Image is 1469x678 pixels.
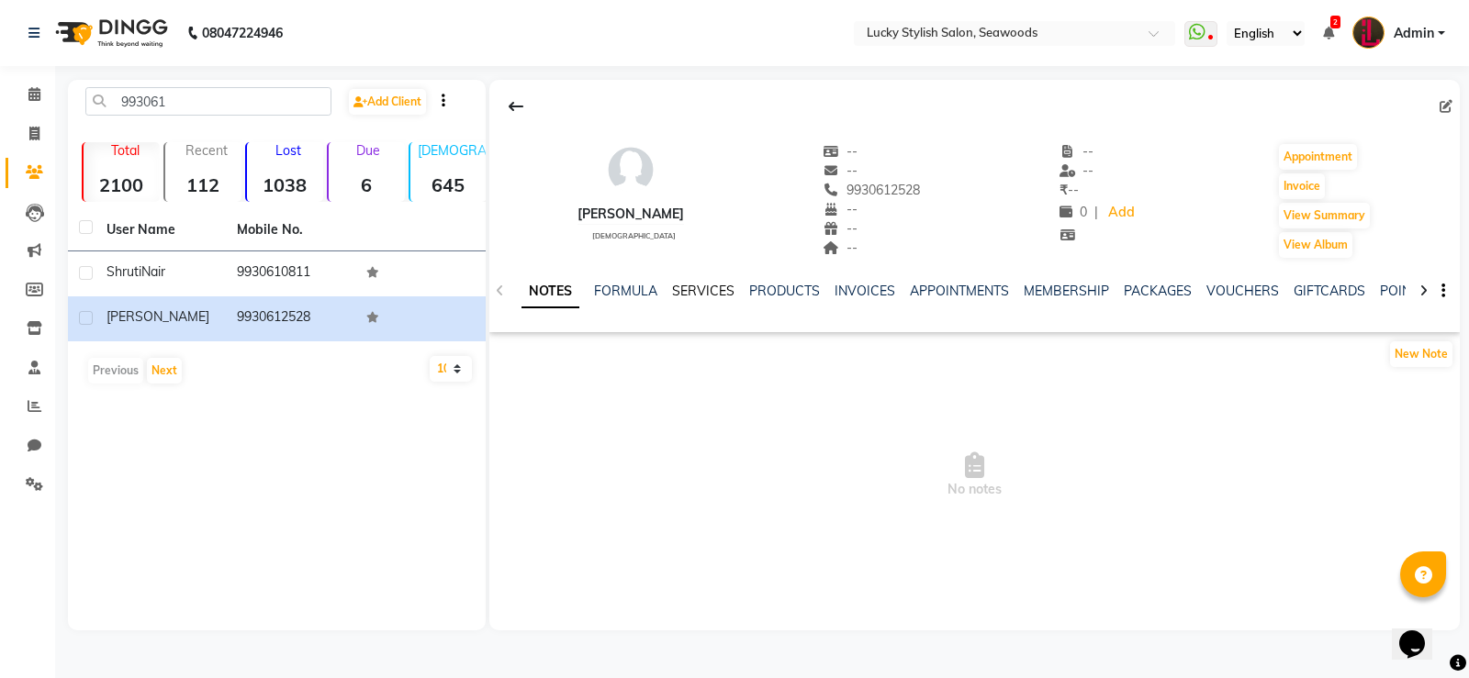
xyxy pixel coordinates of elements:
[329,173,405,196] strong: 6
[47,7,173,59] img: logo
[247,173,323,196] strong: 1038
[1060,182,1079,198] span: --
[824,201,858,217] span: --
[824,239,858,256] span: --
[749,283,820,299] a: PRODUCTS
[1279,144,1357,170] button: Appointment
[835,283,895,299] a: INVOICES
[1060,204,1087,220] span: 0
[672,283,734,299] a: SERVICES
[410,173,487,196] strong: 645
[418,142,487,159] p: [DEMOGRAPHIC_DATA]
[95,209,226,251] th: User Name
[1390,341,1452,367] button: New Note
[1394,24,1434,43] span: Admin
[1279,232,1352,258] button: View Album
[1094,203,1098,222] span: |
[107,308,209,325] span: [PERSON_NAME]
[173,142,241,159] p: Recent
[910,283,1009,299] a: APPOINTMENTS
[165,173,241,196] strong: 112
[226,209,356,251] th: Mobile No.
[91,142,160,159] p: Total
[1352,17,1385,49] img: Admin
[594,283,657,299] a: FORMULA
[1124,283,1192,299] a: PACKAGES
[521,275,579,308] a: NOTES
[254,142,323,159] p: Lost
[824,220,858,237] span: --
[1323,25,1334,41] a: 2
[824,143,858,160] span: --
[603,142,658,197] img: avatar
[1330,16,1340,28] span: 2
[824,162,858,179] span: --
[1206,283,1279,299] a: VOUCHERS
[824,182,921,198] span: 9930612528
[147,358,182,383] button: Next
[578,205,684,224] div: [PERSON_NAME]
[1279,173,1325,199] button: Invoice
[1380,283,1427,299] a: POINTS
[107,263,141,280] span: Shruti
[1392,605,1451,660] iframe: chat widget
[141,263,165,280] span: Nair
[1024,283,1109,299] a: MEMBERSHIP
[489,383,1460,567] span: No notes
[497,89,535,124] div: Back to Client
[84,173,160,196] strong: 2100
[332,142,405,159] p: Due
[1279,203,1370,228] button: View Summary
[1060,143,1094,160] span: --
[1105,200,1138,226] a: Add
[349,89,426,115] a: Add Client
[226,251,356,296] td: 9930610811
[1060,162,1094,179] span: --
[226,296,356,341] td: 9930612528
[1294,283,1365,299] a: GIFTCARDS
[85,87,331,116] input: Search by Name/Mobile/Email/Code
[1060,182,1068,198] span: ₹
[202,7,283,59] b: 08047224946
[592,231,676,240] span: [DEMOGRAPHIC_DATA]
